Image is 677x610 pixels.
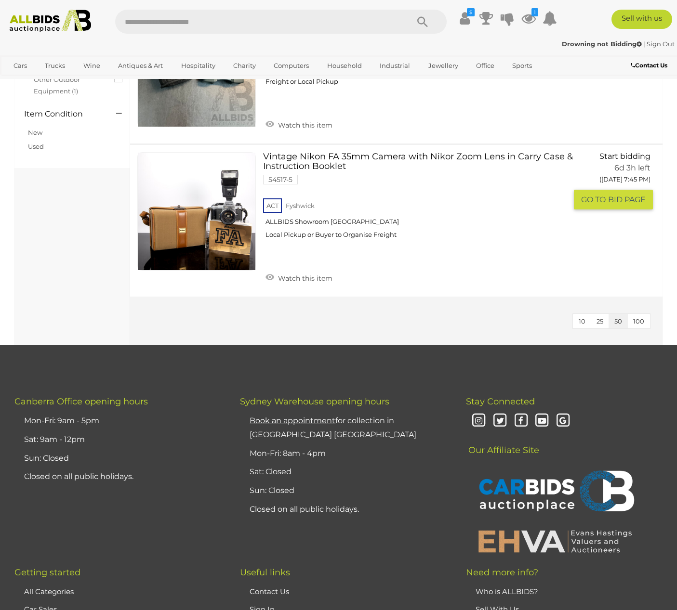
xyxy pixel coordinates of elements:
[247,463,441,481] li: Sat: Closed
[24,110,102,118] h4: Item Condition
[643,40,645,48] span: |
[458,10,472,27] a: $
[39,58,71,74] a: Trucks
[597,317,603,325] span: 25
[250,416,335,425] u: Book an appointment
[470,58,501,74] a: Office
[276,274,332,283] span: Watch this item
[466,567,538,578] span: Need more info?
[513,413,530,429] i: Facebook
[599,152,650,161] span: Start bidding
[22,467,216,486] li: Closed on all public holidays.
[276,121,332,130] span: Watch this item
[28,143,44,150] a: Used
[467,8,475,16] i: $
[373,58,416,74] a: Industrial
[573,314,591,329] button: 10
[227,58,262,74] a: Charity
[240,396,389,407] span: Sydney Warehouse opening hours
[631,62,667,69] b: Contact Us
[466,430,539,455] span: Our Affiliate Site
[240,567,290,578] span: Useful links
[247,444,441,463] li: Mon-Fri: 8am - 4pm
[534,413,551,429] i: Youtube
[112,58,169,74] a: Antiques & Art
[611,10,672,29] a: Sell with us
[562,40,642,48] strong: Drowning not Bidding
[263,270,335,285] a: Watch this item
[77,58,106,74] a: Wine
[24,587,74,596] a: All Categories
[591,314,609,329] button: 25
[263,117,335,131] a: Watch this item
[7,74,88,90] a: [GEOGRAPHIC_DATA]
[609,314,628,329] button: 50
[581,195,608,205] span: GO TO
[614,317,622,325] span: 50
[22,449,216,468] li: Sun: Closed
[34,72,106,97] span: Other Outdoor Equipment (1)
[562,40,643,48] a: Drowning not Bidding
[22,412,216,430] li: Mon-Fri: 9am - 5pm
[398,10,447,34] button: Search
[491,413,508,429] i: Twitter
[647,40,675,48] a: Sign Out
[473,529,637,554] img: EHVA | Evans Hastings Valuers and Auctioneers
[555,413,571,429] i: Google
[506,58,538,74] a: Sports
[471,413,488,429] i: Instagram
[608,195,646,205] span: BID PAGE
[247,481,441,500] li: Sun: Closed
[247,500,441,519] li: Closed on all public holidays.
[476,587,538,596] a: Who is ALLBIDS?
[175,58,222,74] a: Hospitality
[633,317,644,325] span: 100
[627,314,650,329] button: 100
[250,587,289,596] a: Contact Us
[7,58,33,74] a: Cars
[267,58,315,74] a: Computers
[22,430,216,449] li: Sat: 9am - 12pm
[422,58,465,74] a: Jewellery
[14,396,148,407] span: Canberra Office opening hours
[270,152,567,246] a: Vintage Nikon FA 35mm Camera with Nikor Zoom Lens in Carry Case & Instruction Booklet 54517-5 ACT...
[466,396,535,407] span: Stay Connected
[574,190,653,209] button: GO TOBID PAGE
[14,567,80,578] span: Getting started
[531,8,538,16] i: 1
[579,317,585,325] span: 10
[631,60,670,71] a: Contact Us
[270,9,567,93] a: NIKON 10x25 Sportstar EX Binoculars 54574-62 [GEOGRAPHIC_DATA] Taren Point ALLBIDS SYDNEY Warehou...
[250,416,416,439] a: Book an appointmentfor collection in [GEOGRAPHIC_DATA] [GEOGRAPHIC_DATA]
[521,10,536,27] a: 1
[581,152,653,210] a: Start bidding 6d 3h left ([DATE] 7:45 PM) GO TOBID PAGE
[28,129,42,136] a: New
[473,460,637,524] img: CARBIDS Auctionplace
[321,58,368,74] a: Household
[5,10,95,32] img: Allbids.com.au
